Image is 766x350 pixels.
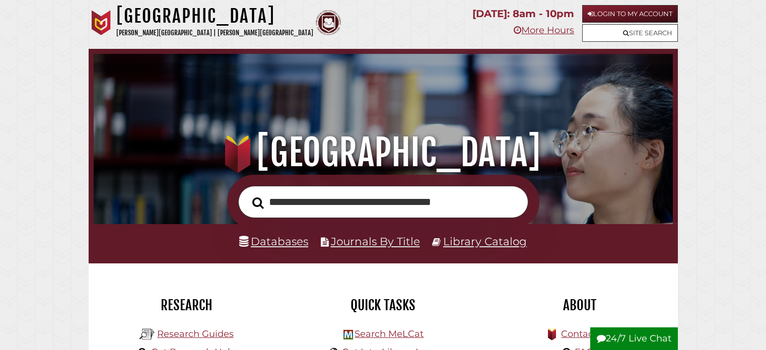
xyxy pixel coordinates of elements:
a: Site Search [582,24,678,42]
a: Research Guides [157,328,234,339]
img: Hekman Library Logo [343,330,353,339]
a: Login to My Account [582,5,678,23]
h2: Research [96,297,277,314]
i: Search [252,196,264,208]
img: Calvin University [89,10,114,35]
a: Search MeLCat [355,328,424,339]
button: Search [247,194,269,212]
a: Databases [239,235,308,248]
p: [DATE]: 8am - 10pm [472,5,574,23]
h2: About [489,297,670,314]
img: Hekman Library Logo [140,327,155,342]
a: Contact Us [561,328,611,339]
a: More Hours [514,25,574,36]
a: Journals By Title [331,235,420,248]
h1: [GEOGRAPHIC_DATA] [105,130,661,175]
h1: [GEOGRAPHIC_DATA] [116,5,313,27]
img: Calvin Theological Seminary [316,10,341,35]
h2: Quick Tasks [293,297,474,314]
p: [PERSON_NAME][GEOGRAPHIC_DATA] | [PERSON_NAME][GEOGRAPHIC_DATA] [116,27,313,39]
a: Library Catalog [443,235,527,248]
